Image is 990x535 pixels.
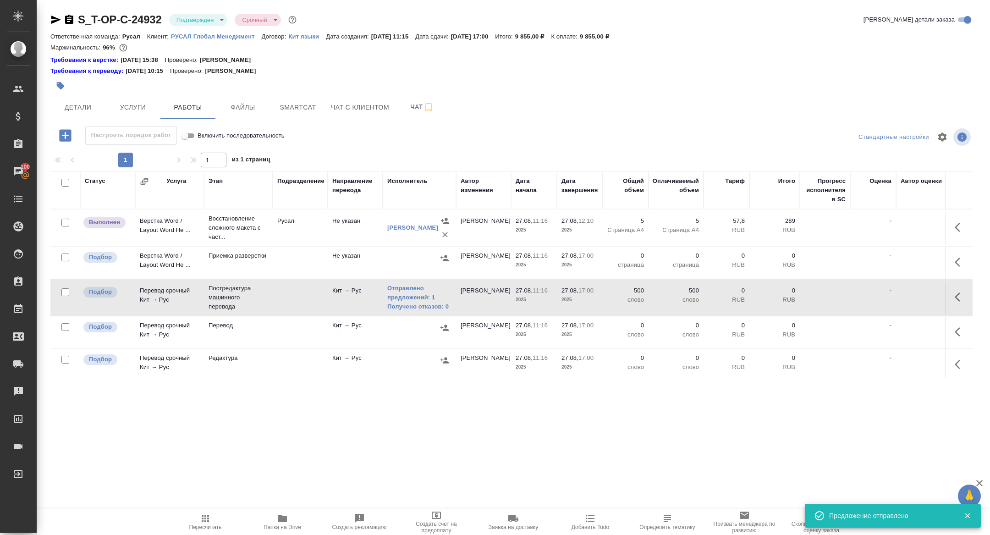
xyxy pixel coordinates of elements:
[607,363,644,372] p: слово
[475,509,552,535] button: Заявка на доставку
[438,228,452,242] button: Удалить
[725,176,745,186] div: Тариф
[533,287,548,294] p: 11:16
[708,216,745,226] p: 57,8
[328,212,383,244] td: Не указан
[516,176,552,195] div: Дата начала
[103,44,117,51] p: 96%
[332,176,378,195] div: Направление перевода
[456,281,511,314] td: [PERSON_NAME]
[135,349,204,381] td: Перевод срочный Кит → Рус
[398,509,475,535] button: Создать счет на предоплату
[788,521,854,534] span: Скопировать ссылку на оценку заказа
[783,509,860,535] button: Скопировать ссылку на оценку заказа
[438,251,451,265] button: Назначить
[89,253,112,262] p: Подбор
[516,354,533,361] p: 27.08,
[931,126,953,148] span: Настроить таблицу
[53,126,78,145] button: Добавить работу
[533,322,548,329] p: 11:16
[516,217,533,224] p: 27.08,
[708,330,745,339] p: RUB
[273,212,328,244] td: Русал
[516,226,552,235] p: 2025
[321,509,398,535] button: Создать рекламацию
[331,102,389,113] span: Чат с клиентом
[516,287,533,294] p: 27.08,
[456,247,511,279] td: [PERSON_NAME]
[607,216,644,226] p: 5
[561,322,578,329] p: 27.08,
[515,33,551,40] p: 9 855,00 ₽
[953,128,973,146] span: Посмотреть информацию
[561,226,598,235] p: 2025
[578,287,594,294] p: 17:00
[121,55,165,65] p: [DATE] 15:38
[423,102,434,113] svg: Подписаться
[209,176,223,186] div: Этап
[135,281,204,314] td: Перевод срочный Кит → Рус
[117,42,129,54] button: 289.00 RUB;
[706,509,783,535] button: Призвать менеджера по развитию
[516,295,552,304] p: 2025
[708,251,745,260] p: 0
[332,524,387,530] span: Создать рекламацию
[232,154,270,167] span: из 1 страниц
[778,176,795,186] div: Итого
[607,295,644,304] p: слово
[754,330,795,339] p: RUB
[167,509,244,535] button: Пересчитать
[607,176,644,195] div: Общий объем
[50,76,71,96] button: Добавить тэг
[170,66,205,76] p: Проверено:
[561,217,578,224] p: 27.08,
[438,321,451,335] button: Назначить
[126,66,170,76] p: [DATE] 10:15
[328,316,383,348] td: Кит → Рус
[653,216,699,226] p: 5
[708,286,745,295] p: 0
[754,286,795,295] p: 0
[328,281,383,314] td: Кит → Рус
[209,214,268,242] p: Восстановление сложного макета с част...
[200,55,258,65] p: [PERSON_NAME]
[122,33,147,40] p: Русал
[264,524,301,530] span: Папка на Drive
[387,284,451,302] a: Отправлено предложений: 1
[288,33,326,40] p: Кит языки
[326,33,371,40] p: Дата создания:
[653,251,699,260] p: 0
[456,349,511,381] td: [PERSON_NAME]
[653,330,699,339] p: слово
[949,251,971,273] button: Здесь прячутся важные кнопки
[653,363,699,372] p: слово
[708,321,745,330] p: 0
[552,509,629,535] button: Добавить Todo
[711,521,777,534] span: Призвать менеджера по развитию
[50,66,126,76] div: Нажми, чтобы открыть папку с инструкцией
[461,176,506,195] div: Автор изменения
[561,354,578,361] p: 27.08,
[890,217,891,224] a: -
[135,247,204,279] td: Верстка Word / Layout Word Не ...
[244,509,321,535] button: Папка на Drive
[451,33,495,40] p: [DATE] 17:00
[890,252,891,259] a: -
[607,286,644,295] p: 500
[754,216,795,226] p: 289
[607,251,644,260] p: 0
[262,33,289,40] p: Договор:
[653,295,699,304] p: слово
[328,349,383,381] td: Кит → Рус
[958,485,981,507] button: 🙏
[578,252,594,259] p: 17:00
[708,226,745,235] p: RUB
[50,66,126,76] a: Требования к переводу:
[754,353,795,363] p: 0
[949,321,971,343] button: Здесь прячутся важные кнопки
[949,353,971,375] button: Здесь прячутся важные кнопки
[607,353,644,363] p: 0
[50,44,103,51] p: Маржинальность:
[516,322,533,329] p: 27.08,
[754,363,795,372] p: RUB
